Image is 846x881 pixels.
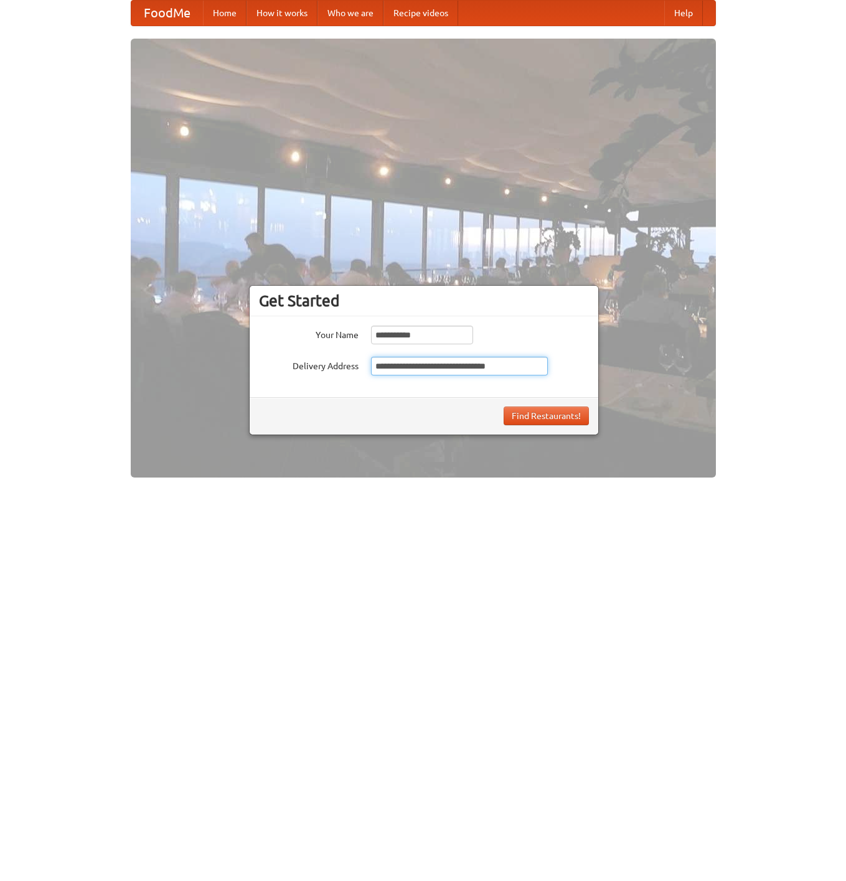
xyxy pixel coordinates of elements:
a: Help [664,1,703,26]
button: Find Restaurants! [504,407,589,425]
a: Home [203,1,247,26]
h3: Get Started [259,291,589,310]
a: FoodMe [131,1,203,26]
a: Recipe videos [383,1,458,26]
a: How it works [247,1,317,26]
a: Who we are [317,1,383,26]
label: Delivery Address [259,357,359,372]
label: Your Name [259,326,359,341]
